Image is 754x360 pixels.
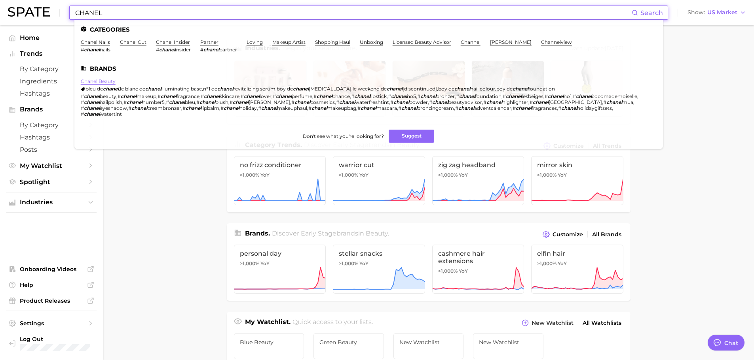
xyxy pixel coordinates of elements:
[531,156,623,205] a: mirror skin>1,000% YoY
[6,131,97,143] a: Hashtags
[361,105,376,111] em: chanel
[459,93,475,99] em: chanel
[490,39,532,45] a: [PERSON_NAME]
[233,86,275,92] span: revitalizing serum
[513,105,516,111] span: #
[142,99,165,105] span: number5
[100,47,110,53] span: nails
[359,260,368,267] span: YoY
[564,93,572,99] span: no1
[389,130,434,143] button: Suggest
[120,39,146,45] a: chanel cut
[220,93,239,99] span: skincare
[103,86,119,92] em: chanel
[291,99,294,105] span: #
[217,86,233,92] em: chanel
[558,105,561,111] span: #
[100,111,122,117] span: watertint
[20,199,83,206] span: Industries
[201,105,219,111] span: lipbalm
[81,86,647,92] div: , , , , , ,
[100,93,116,99] span: beauty
[240,339,298,345] span: Blue Beauty
[74,6,632,19] input: Search here for a brand, industry, or ingredient
[403,86,437,92] span: [discontinued]
[261,105,277,111] em: chanel
[292,317,373,328] h2: Quick access to your lists.
[432,99,448,105] em: chanel
[185,99,195,105] span: bleu
[118,93,121,99] span: #
[496,86,513,92] span: boy de
[292,93,312,99] span: perfume
[81,78,116,84] a: chanel beauty
[131,105,147,111] em: chanel
[520,317,575,328] button: New Watchlist
[541,39,572,45] a: channelview
[309,86,351,92] span: [MEDICAL_DATA]
[315,39,350,45] a: shopping haul
[483,99,486,105] span: #
[20,266,83,273] span: Onboarding Videos
[308,105,311,111] span: #
[81,39,110,45] a: chanel nails
[537,161,617,169] span: mirror skin
[388,93,391,99] span: #
[234,156,326,205] a: no frizz conditioner>1,000% YoY
[128,105,131,111] span: #
[240,161,320,169] span: no frizz conditioner
[81,65,657,72] li: Brands
[20,121,83,129] span: by Category
[166,99,169,105] span: #
[20,65,83,73] span: by Category
[438,86,454,92] span: boy de
[6,87,97,100] a: Hashtags
[120,86,145,92] span: le blanc de
[398,105,401,111] span: #
[161,93,177,99] em: chanel
[8,7,50,17] img: SPATE
[6,333,97,354] a: Log out. Currently logged in with e-mail roberto.gil@givaudan.com.
[20,106,83,113] span: Brands
[532,105,557,111] span: fragrances
[541,229,585,240] button: Customize
[84,47,100,53] em: chanel
[359,172,368,178] span: YoY
[455,105,458,111] span: #
[573,93,576,99] span: #
[147,105,181,111] span: creambronzer
[294,99,310,105] em: chanel
[486,99,502,105] em: chanel
[169,99,185,105] em: chanel
[603,99,606,105] span: #
[20,281,83,288] span: Help
[548,93,564,99] em: chanel
[357,105,361,111] span: #
[201,93,204,99] span: #
[20,162,83,170] span: My Watchlist
[219,47,237,53] span: partner
[240,172,259,178] span: >1,000%
[438,161,518,169] span: zig zag headband
[81,105,84,111] span: #
[503,93,506,99] span: #
[158,93,161,99] span: #
[530,99,533,105] span: #
[20,297,83,304] span: Product Releases
[506,93,522,99] em: chanel
[233,99,249,105] em: chanel
[360,39,383,45] a: unboxing
[479,339,537,345] span: New Watchlist
[370,93,387,99] span: lipstick
[553,231,583,238] span: Customize
[6,160,97,172] a: My Watchlist
[220,105,224,111] span: #
[277,105,307,111] span: makeuphaul
[6,63,97,75] a: by Category
[247,39,263,45] a: loving
[239,105,257,111] span: holiday
[121,93,137,99] em: chanel
[339,250,419,257] span: stellar snacks
[260,260,270,267] span: YoY
[429,99,432,105] span: #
